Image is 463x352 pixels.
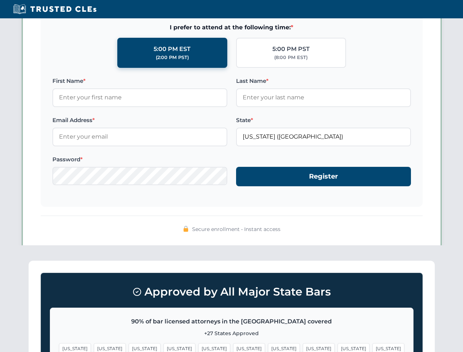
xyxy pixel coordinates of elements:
[52,116,227,125] label: Email Address
[52,23,411,32] span: I prefer to attend at the following time:
[236,128,411,146] input: Florida (FL)
[236,116,411,125] label: State
[52,155,227,164] label: Password
[154,44,191,54] div: 5:00 PM EST
[59,329,404,337] p: +27 States Approved
[192,225,280,233] span: Secure enrollment • Instant access
[272,44,310,54] div: 5:00 PM PST
[59,317,404,326] p: 90% of bar licensed attorneys in the [GEOGRAPHIC_DATA] covered
[156,54,189,61] div: (2:00 PM PST)
[52,128,227,146] input: Enter your email
[236,77,411,85] label: Last Name
[183,226,189,232] img: 🔒
[52,88,227,107] input: Enter your first name
[11,4,99,15] img: Trusted CLEs
[274,54,308,61] div: (8:00 PM EST)
[236,88,411,107] input: Enter your last name
[50,282,414,302] h3: Approved by All Major State Bars
[236,167,411,186] button: Register
[52,77,227,85] label: First Name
